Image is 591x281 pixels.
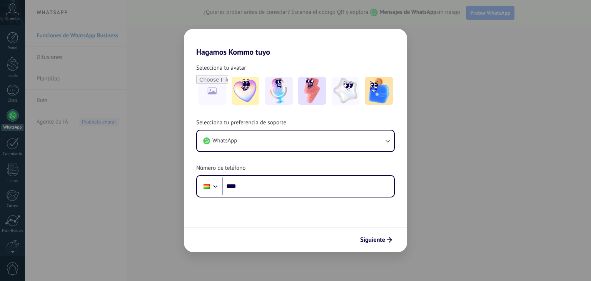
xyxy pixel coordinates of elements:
img: -4.jpeg [332,77,359,105]
span: Siguiente [360,237,385,243]
h2: Hagamos Kommo tuyo [184,29,407,57]
div: Bolivia: + 591 [199,178,214,194]
img: -5.jpeg [365,77,393,105]
span: Número de teléfono [196,164,245,172]
button: WhatsApp [197,130,394,151]
button: Siguiente [357,233,396,246]
span: WhatsApp [212,137,237,145]
span: Selecciona tu avatar [196,64,246,72]
img: -1.jpeg [232,77,259,105]
span: Selecciona tu preferencia de soporte [196,119,286,127]
img: -3.jpeg [298,77,326,105]
img: -2.jpeg [265,77,293,105]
